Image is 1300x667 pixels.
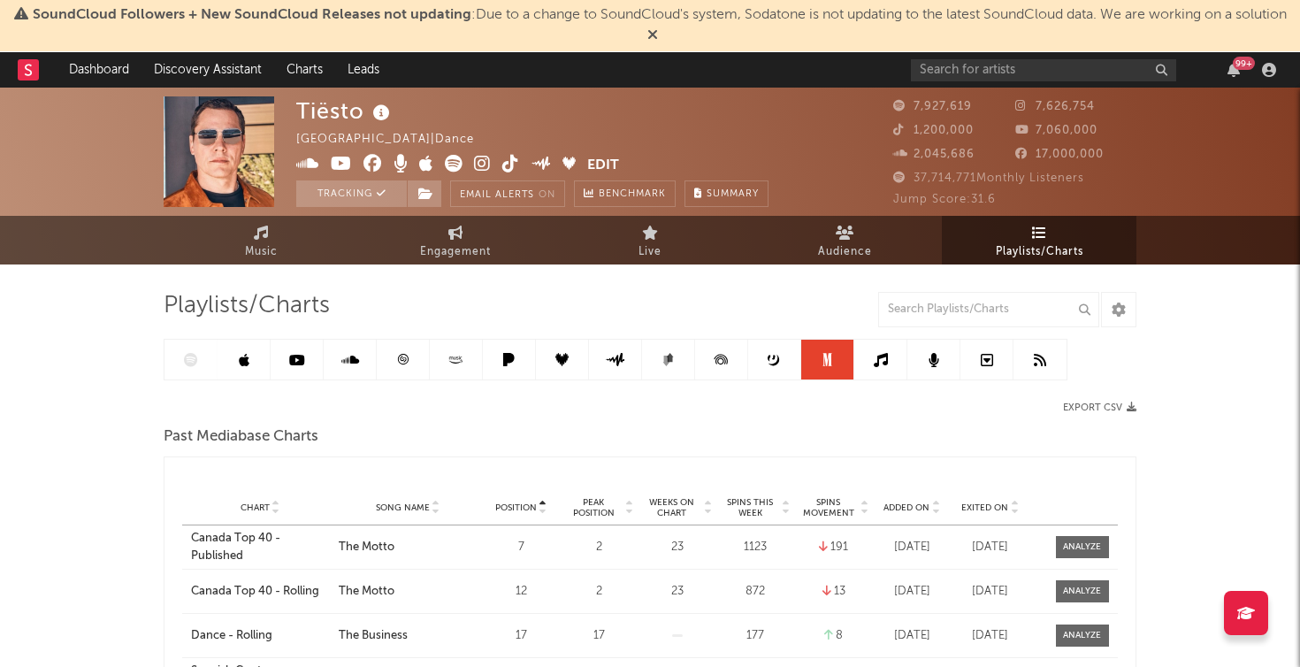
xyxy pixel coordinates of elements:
span: Song Name [376,502,430,513]
div: 2 [564,583,633,601]
span: 2,045,686 [893,149,975,160]
div: 1123 [721,539,790,556]
span: Music [245,241,278,263]
span: 17,000,000 [1015,149,1104,160]
div: 2 [564,539,633,556]
span: Playlists/Charts [996,241,1083,263]
div: 99 + [1233,57,1255,70]
div: 23 [643,583,712,601]
span: Added On [883,502,929,513]
button: Edit [587,155,619,177]
button: Tracking [296,180,407,207]
div: [DATE] [956,583,1025,601]
span: Summary [707,189,759,199]
span: 7,927,619 [893,101,972,112]
span: Spins Movement [799,497,858,518]
a: Leads [335,52,392,88]
div: 13 [799,583,868,601]
span: Past Mediabase Charts [164,426,318,448]
div: [GEOGRAPHIC_DATA] | Dance [296,129,494,150]
div: 8 [799,627,868,645]
span: 1,200,000 [893,125,974,136]
span: Playlists/Charts [164,295,330,317]
button: 99+ [1227,63,1240,77]
span: Audience [818,241,872,263]
a: Live [553,216,747,264]
a: The Motto [339,583,478,601]
span: : Due to a change to SoundCloud's system, Sodatone is not updating to the latest SoundCloud data.... [33,8,1287,22]
a: Music [164,216,358,264]
span: Chart [241,502,270,513]
div: [DATE] [877,583,946,601]
div: 17 [564,627,633,645]
button: Export CSV [1063,402,1136,413]
div: 23 [643,539,712,556]
div: 7 [486,539,555,556]
div: [DATE] [877,627,946,645]
span: Position [495,502,537,513]
span: Benchmark [599,184,666,205]
input: Search for artists [911,59,1176,81]
em: On [539,190,555,200]
a: Playlists/Charts [942,216,1136,264]
span: Weeks on Chart [643,497,701,518]
div: 191 [799,539,868,556]
div: Tiësto [296,96,394,126]
span: Dismiss [647,29,658,43]
a: Discovery Assistant [141,52,274,88]
a: The Business [339,627,478,645]
button: Email AlertsOn [450,180,565,207]
a: Engagement [358,216,553,264]
span: 7,626,754 [1015,101,1095,112]
span: SoundCloud Followers + New SoundCloud Releases not updating [33,8,471,22]
a: Audience [747,216,942,264]
div: [DATE] [956,627,1025,645]
div: [DATE] [877,539,946,556]
span: Engagement [420,241,491,263]
a: Dashboard [57,52,141,88]
span: Peak Position [564,497,623,518]
span: Live [639,241,661,263]
a: Benchmark [574,180,676,207]
span: 7,060,000 [1015,125,1097,136]
div: 177 [721,627,790,645]
button: Summary [684,180,769,207]
div: 12 [486,583,555,601]
a: Canada Top 40 - Published [191,530,330,564]
a: Charts [274,52,335,88]
div: 17 [486,627,555,645]
div: 872 [721,583,790,601]
a: Dance - Rolling [191,627,330,645]
span: 37,714,771 Monthly Listeners [893,172,1084,184]
span: Spins This Week [721,497,779,518]
span: Jump Score: 31.6 [893,194,996,205]
input: Search Playlists/Charts [878,292,1099,327]
div: [DATE] [956,539,1025,556]
a: Canada Top 40 - Rolling [191,583,330,601]
a: The Motto [339,539,478,556]
span: Exited On [961,502,1008,513]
